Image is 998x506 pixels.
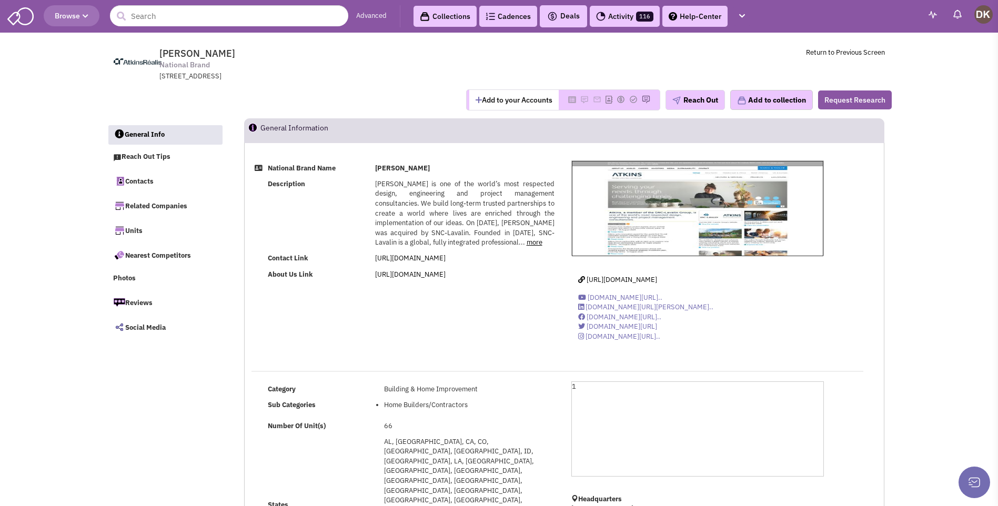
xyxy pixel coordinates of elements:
[108,170,223,192] a: Contacts
[159,59,210,70] span: National Brand
[590,6,660,27] a: Activity116
[114,48,162,75] img: www.atkinsglobal.com
[7,5,34,25] img: SmartAdmin
[662,6,728,27] a: Help-Center
[578,494,622,503] b: Headquarters
[571,381,824,477] div: 1
[586,332,660,341] span: [DOMAIN_NAME][URL]..
[672,96,681,105] img: plane.png
[586,302,713,311] span: [DOMAIN_NAME][URL][PERSON_NAME]..
[108,195,223,217] a: Related Companies
[414,6,477,27] a: Collections
[974,5,993,24] img: Donnie Keller
[587,275,657,284] span: [URL][DOMAIN_NAME]
[55,11,88,21] span: Browse
[260,119,328,142] h2: General Information
[578,322,657,331] a: [DOMAIN_NAME][URL]
[578,312,661,321] a: [DOMAIN_NAME][URL]..
[806,48,885,57] a: Return to Previous Screen
[737,96,747,105] img: icon-collection-lavender.png
[44,5,99,26] button: Browse
[587,312,661,321] span: [DOMAIN_NAME][URL]..
[268,254,308,262] b: Contact Link
[730,90,813,110] button: Add to collection
[108,244,223,266] a: Nearest Competitors
[356,11,387,21] a: Advanced
[587,322,657,331] span: [DOMAIN_NAME][URL]
[469,90,559,110] button: Add to your Accounts
[375,179,555,247] span: [PERSON_NAME] is one of the world’s most respected design, engineering and project management con...
[108,219,223,241] a: Units
[593,95,601,104] img: Please add to your accounts
[381,418,558,434] td: 66
[544,9,583,23] button: Deals
[578,293,662,302] a: [DOMAIN_NAME][URL]..
[572,161,823,256] img: Atkins
[479,6,537,27] a: Cadences
[578,275,657,284] a: [URL][DOMAIN_NAME]
[268,164,336,173] b: National Brand Name
[588,293,662,302] span: [DOMAIN_NAME][URL]..
[666,90,725,110] button: Reach Out
[159,47,235,59] span: [PERSON_NAME]
[375,254,446,262] a: [URL][DOMAIN_NAME]
[268,384,296,393] b: Category
[580,95,589,104] img: Please add to your accounts
[547,11,580,21] span: Deals
[527,238,542,247] a: more
[547,10,558,23] img: icon-deals.svg
[110,5,348,26] input: Search
[420,12,430,22] img: icon-collection-lavender-black.svg
[268,421,326,430] b: Number Of Unit(s)
[159,72,434,82] div: [STREET_ADDRESS]
[268,270,313,279] b: About Us Link
[108,147,223,167] a: Reach Out Tips
[108,316,223,338] a: Social Media
[669,12,677,21] img: help.png
[578,302,713,311] a: [DOMAIN_NAME][URL][PERSON_NAME]..
[108,291,223,313] a: Reviews
[486,13,495,20] img: Cadences_logo.png
[636,12,653,22] span: 116
[375,270,446,279] a: [URL][DOMAIN_NAME]
[268,400,316,409] b: Sub Categories
[108,269,223,289] a: Photos
[375,164,430,173] b: [PERSON_NAME]
[384,400,555,410] li: Home Builders/Contractors
[629,95,638,104] img: Please add to your accounts
[642,95,650,104] img: Please add to your accounts
[596,12,606,21] img: Activity.png
[818,90,892,109] button: Request Research
[617,95,625,104] img: Please add to your accounts
[268,179,305,188] b: Description
[381,381,558,397] td: Building & Home Improvement
[578,332,660,341] a: [DOMAIN_NAME][URL]..
[108,125,223,145] a: General Info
